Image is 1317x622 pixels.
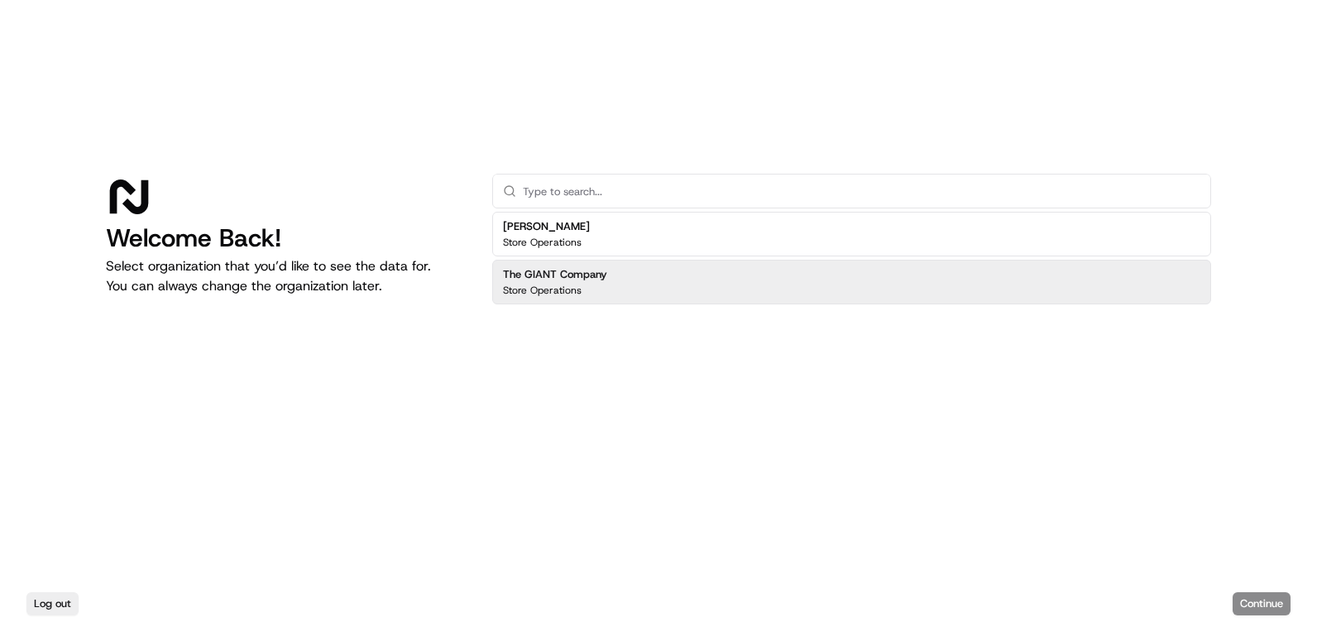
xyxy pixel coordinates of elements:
[26,592,79,615] button: Log out
[492,208,1211,308] div: Suggestions
[503,236,582,249] p: Store Operations
[106,223,466,253] h1: Welcome Back!
[523,175,1200,208] input: Type to search...
[503,267,607,282] h2: The GIANT Company
[106,256,466,296] p: Select organization that you’d like to see the data for. You can always change the organization l...
[503,284,582,297] p: Store Operations
[503,219,590,234] h2: [PERSON_NAME]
